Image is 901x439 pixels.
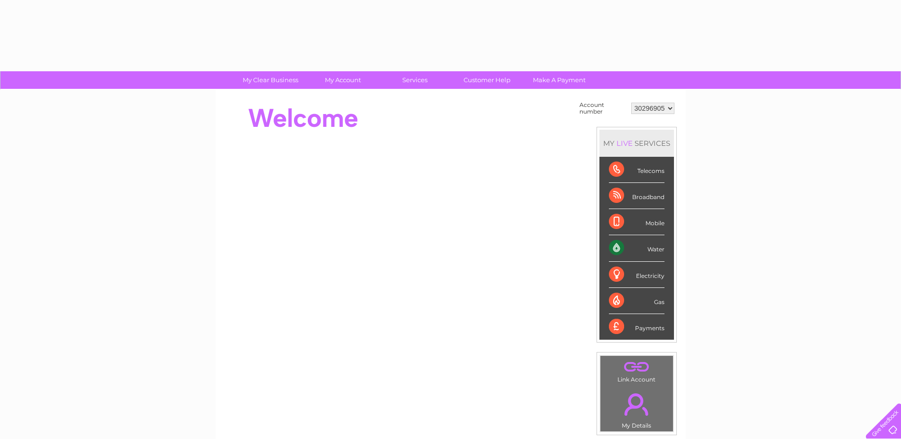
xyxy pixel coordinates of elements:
a: Services [376,71,454,89]
a: . [603,388,671,421]
a: . [603,358,671,375]
div: Broadband [609,183,664,209]
div: Payments [609,314,664,340]
div: MY SERVICES [599,130,674,157]
div: Water [609,235,664,261]
a: Customer Help [448,71,526,89]
a: Make A Payment [520,71,598,89]
div: Electricity [609,262,664,288]
div: Gas [609,288,664,314]
div: LIVE [615,139,635,148]
a: My Clear Business [231,71,310,89]
a: My Account [303,71,382,89]
td: Link Account [600,355,673,385]
div: Mobile [609,209,664,235]
div: Telecoms [609,157,664,183]
td: My Details [600,385,673,432]
td: Account number [577,99,629,117]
